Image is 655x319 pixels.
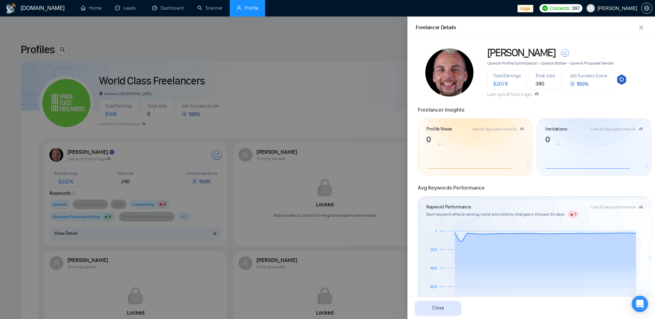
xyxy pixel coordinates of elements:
[542,5,548,11] img: upwork-logo.png
[636,22,647,33] button: close
[416,23,456,32] div: Freelancer Details
[418,106,465,113] span: Freelancer Insights
[426,211,643,218] article: Each keyword reflects ranking, trend, and visibility changes in the past 30 days.
[245,5,258,11] span: Profile
[641,5,652,11] a: setting
[197,5,223,11] a: searchScanner
[517,5,533,12] span: stage
[430,266,437,271] tspan: 400
[574,212,576,217] span: 7
[545,133,643,143] article: 0
[6,3,17,14] img: logo
[535,80,544,87] span: 340
[426,203,471,211] article: Keyword Performance
[426,133,524,143] article: 0
[425,48,473,96] img: c10GBoLTXSPpA_GbOW6Asz6ezzq94sh5Qpa9HzqRBbZM5X61F0yulIkAfLUkUaRz18
[588,6,593,11] span: user
[493,73,521,79] span: Total Earnings
[472,127,516,131] div: Last 30 days performance
[616,74,627,85] img: top_rated
[591,205,635,209] div: Last 30 days performance
[435,229,437,234] tspan: 1
[81,5,101,11] a: homeHome
[591,127,635,131] div: Last 30 days performance
[572,4,579,12] span: 397
[641,3,652,14] button: setting
[432,304,444,312] span: Close
[487,91,539,97] span: Last sync 9 hours ago
[418,184,485,191] span: Avg Keywords Performance
[430,247,437,252] tspan: 200
[115,5,139,11] a: messageLeads
[493,80,508,87] span: $ 207K
[535,73,555,79] span: Total Jobs
[570,73,607,79] span: Job Success Score
[487,47,627,59] a: [PERSON_NAME]
[487,61,614,66] span: Upwork Profile Optimization - Upwork Bidder - Upwork Proposal Sender
[237,5,241,10] span: user
[636,25,646,30] span: close
[550,4,570,12] span: Connects:
[152,5,184,11] a: dashboardDashboard
[487,47,555,59] span: [PERSON_NAME]
[426,125,452,133] article: Profile Views
[632,296,648,312] div: Open Intercom Messenger
[545,125,567,133] article: Invitations
[415,301,461,316] button: Close
[570,81,589,87] span: 100 %
[430,285,437,289] tspan: 600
